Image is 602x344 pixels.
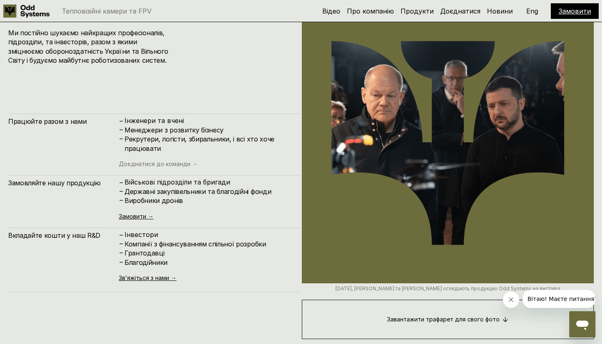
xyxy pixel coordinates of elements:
h4: – [120,248,123,257]
h4: – [120,134,123,143]
h4: Державні закупівельники та благодійні фонди [124,187,292,196]
h4: Грантодавці [124,248,292,257]
a: Замовити → [119,213,154,220]
h4: – [120,230,123,239]
h4: – [120,125,123,134]
a: Новини [487,7,513,15]
a: Доєднатися до команди → [119,160,198,167]
p: Тепловізійні камери та FPV [62,8,152,14]
a: Відео [322,7,340,15]
iframe: Кнопка для запуску вікна повідомлень [569,311,595,337]
h4: Виробники дронів [124,196,292,205]
a: Про компанію [347,7,394,15]
a: Продукти [401,7,434,15]
iframe: Закрити повідомлення [503,292,519,308]
h4: – [120,239,123,248]
h4: Працюйте разом з нами [8,117,119,126]
h4: Рекрутери, логісти, збиральники, і всі хто хоче працювати [124,134,292,153]
h4: Вкладайте кошти у наш R&D [8,231,119,240]
a: Зв’яжіться з нами → [119,274,177,281]
p: [DATE], [PERSON_NAME] та [PERSON_NAME] оглядають продукцію Odd Systems на виставці [302,286,594,292]
h4: – [120,116,123,125]
h4: Благодійники [124,258,292,267]
h4: Ми постійно шукаємо найкращих професіоналів, підрозділи, та інвесторів, разом з якими зміцнюємо о... [8,28,173,65]
h4: – [120,196,123,205]
a: Завантажити трафарет для свого фото [302,300,594,339]
h4: Замовляйте нашу продукцію [8,178,119,187]
a: Доєднатися [440,7,480,15]
p: Військові підрозділи та бригади [124,178,292,186]
h4: – [120,187,123,196]
a: Замовити [559,7,591,15]
p: Інженери та вчені [124,117,292,125]
h4: Менеджери з розвитку бізнесу [124,125,292,134]
h4: – [120,178,123,187]
h4: – [120,257,123,266]
span: Вітаю! Маєте питання? [5,6,75,12]
iframe: Повідомлення від компанії [523,290,595,308]
p: Інвестори [124,231,292,239]
p: Eng [526,8,538,14]
img: download icon [502,316,509,323]
h4: Компанії з фінансуванням спільної розробки [124,239,292,248]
